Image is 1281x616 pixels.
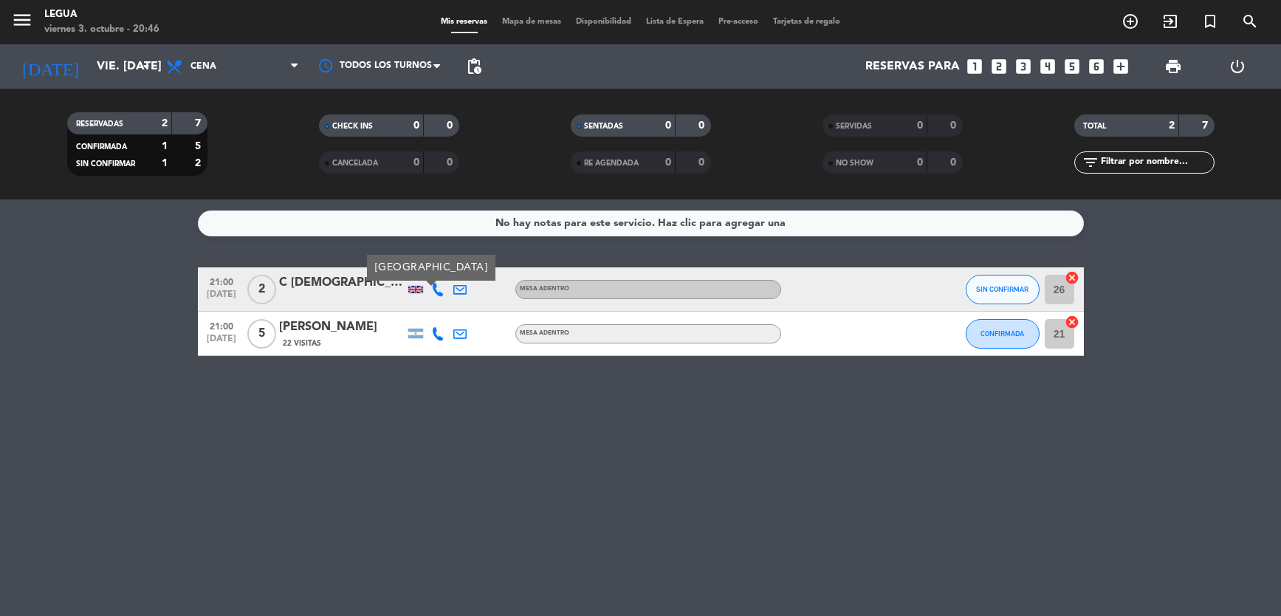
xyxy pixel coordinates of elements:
[11,9,33,31] i: menu
[195,158,204,168] strong: 2
[11,9,33,36] button: menu
[44,22,159,37] div: viernes 3. octubre - 20:46
[569,18,639,26] span: Disponibilidad
[283,338,321,349] span: 22 Visitas
[665,157,671,168] strong: 0
[836,160,873,167] span: NO SHOW
[520,330,569,336] span: MESA ADENTRO
[190,61,216,72] span: Cena
[698,120,707,131] strong: 0
[332,123,373,130] span: CHECK INS
[950,157,959,168] strong: 0
[465,58,483,75] span: pending_actions
[698,157,707,168] strong: 0
[865,60,960,74] span: Reservas para
[981,329,1024,338] span: CONFIRMADA
[1087,57,1106,76] i: looks_6
[195,118,204,129] strong: 7
[413,157,419,168] strong: 0
[1062,57,1082,76] i: looks_5
[1161,13,1179,30] i: exit_to_app
[1229,58,1246,75] i: power_settings_new
[1038,57,1057,76] i: looks_4
[520,286,569,292] span: MESA ADENTRO
[195,141,204,151] strong: 5
[1099,154,1214,171] input: Filtrar por nombre...
[1065,315,1079,329] i: cancel
[279,273,405,292] div: C [DEMOGRAPHIC_DATA]
[665,120,671,131] strong: 0
[639,18,711,26] span: Lista de Espera
[203,273,240,290] span: 21:00
[1082,154,1099,171] i: filter_list
[1169,120,1175,131] strong: 2
[1201,13,1219,30] i: turned_in_not
[1205,44,1270,89] div: LOG OUT
[413,120,419,131] strong: 0
[917,120,923,131] strong: 0
[433,18,495,26] span: Mis reservas
[76,143,127,151] span: CONFIRMADA
[966,319,1040,349] button: CONFIRMADA
[495,215,786,232] div: No hay notas para este servicio. Haz clic para agregar una
[950,120,959,131] strong: 0
[917,157,923,168] strong: 0
[989,57,1009,76] i: looks_two
[1065,270,1079,285] i: cancel
[965,57,984,76] i: looks_one
[1241,13,1259,30] i: search
[976,285,1028,293] span: SIN CONFIRMAR
[1111,57,1130,76] i: add_box
[584,123,623,130] span: SENTADAS
[966,275,1040,304] button: SIN CONFIRMAR
[447,157,456,168] strong: 0
[203,290,240,307] span: [DATE]
[162,158,168,168] strong: 1
[1014,57,1033,76] i: looks_3
[76,120,123,128] span: RESERVADAS
[447,120,456,131] strong: 0
[711,18,766,26] span: Pre-acceso
[76,160,135,168] span: SIN CONFIRMAR
[44,7,159,22] div: Legua
[1122,13,1139,30] i: add_circle_outline
[367,255,495,281] div: [GEOGRAPHIC_DATA]
[247,319,276,349] span: 5
[203,334,240,351] span: [DATE]
[1083,123,1106,130] span: TOTAL
[332,160,378,167] span: CANCELADA
[836,123,872,130] span: SERVIDAS
[247,275,276,304] span: 2
[495,18,569,26] span: Mapa de mesas
[766,18,848,26] span: Tarjetas de regalo
[162,118,168,129] strong: 2
[137,58,155,75] i: arrow_drop_down
[1164,58,1182,75] span: print
[584,160,639,167] span: RE AGENDADA
[11,50,89,83] i: [DATE]
[279,318,405,337] div: [PERSON_NAME]
[1202,120,1211,131] strong: 7
[203,317,240,334] span: 21:00
[162,141,168,151] strong: 1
